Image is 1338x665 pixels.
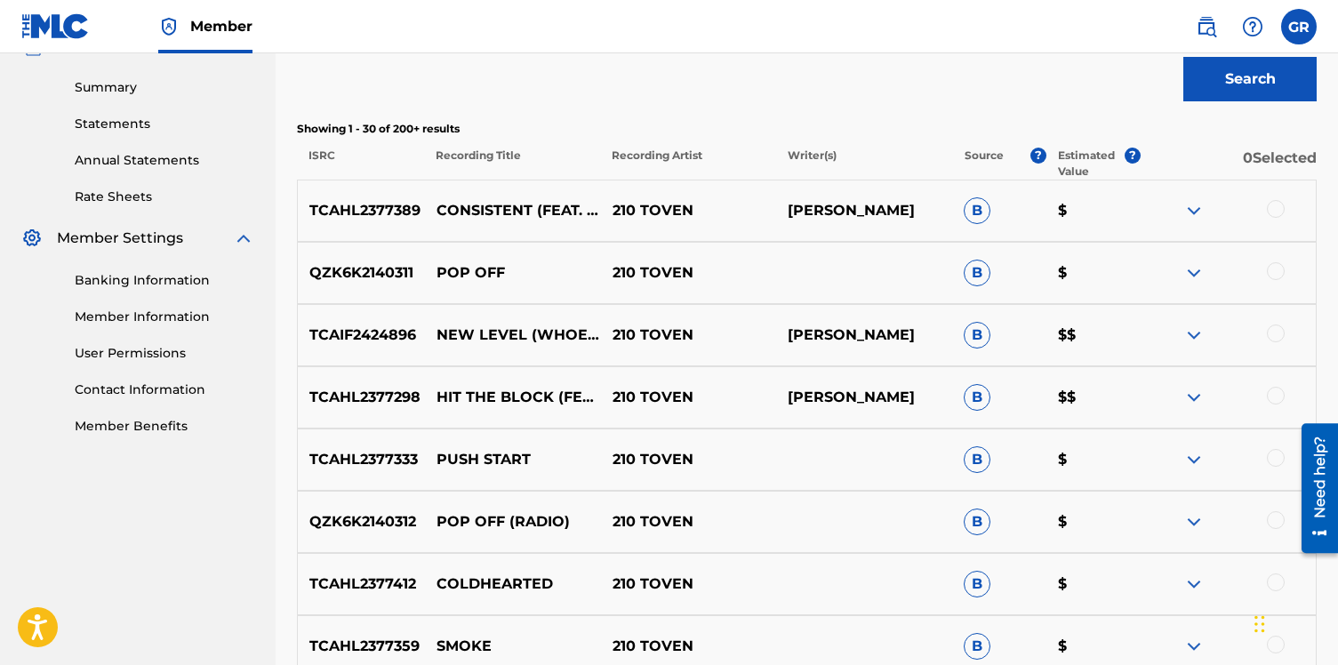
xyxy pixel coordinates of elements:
[600,387,776,408] p: 210 TOVEN
[1183,387,1205,408] img: expand
[600,200,776,221] p: 210 TOVEN
[600,511,776,533] p: 210 TOVEN
[298,511,424,533] p: QZK6K2140312
[965,148,1004,180] p: Source
[964,197,990,224] span: B
[1183,449,1205,470] img: expand
[1254,597,1265,651] div: Drag
[75,78,254,97] a: Summary
[964,446,990,473] span: B
[1046,573,1141,595] p: $
[75,417,254,436] a: Member Benefits
[298,387,424,408] p: TCAHL2377298
[1046,636,1141,657] p: $
[75,151,254,170] a: Annual Statements
[1183,262,1205,284] img: expand
[1281,9,1317,44] div: User Menu
[190,16,252,36] span: Member
[424,200,600,221] p: CONSISTENT (FEAT. SAE DRAMA & RETRO KIHD)
[964,509,990,535] span: B
[1242,16,1263,37] img: help
[964,260,990,286] span: B
[75,381,254,399] a: Contact Information
[1183,57,1317,101] button: Search
[424,148,600,180] p: Recording Title
[21,228,43,249] img: Member Settings
[1046,449,1141,470] p: $
[600,636,776,657] p: 210 TOVEN
[233,228,254,249] img: expand
[298,200,424,221] p: TCAHL2377389
[1196,16,1217,37] img: search
[1183,636,1205,657] img: expand
[1141,148,1317,180] p: 0 Selected
[776,200,952,221] p: [PERSON_NAME]
[298,324,424,346] p: TCAIF2424896
[57,228,183,249] span: Member Settings
[424,324,600,346] p: NEW LEVEL (WHOEVA) [FEAT. FLARROAH]
[75,115,254,133] a: Statements
[1189,9,1224,44] a: Public Search
[424,573,600,595] p: COLDHEARTED
[75,308,254,326] a: Member Information
[776,387,952,408] p: [PERSON_NAME]
[424,636,600,657] p: SMOKE
[776,324,952,346] p: [PERSON_NAME]
[424,387,600,408] p: HIT THE BLOCK (FEAT. HOODBABY, BACKSTREET [PERSON_NAME] & [PERSON_NAME])
[424,511,600,533] p: POP OFF (RADIO)
[1046,387,1141,408] p: $$
[75,188,254,206] a: Rate Sheets
[964,571,990,597] span: B
[600,324,776,346] p: 210 TOVEN
[600,449,776,470] p: 210 TOVEN
[1183,511,1205,533] img: expand
[964,384,990,411] span: B
[298,262,424,284] p: QZK6K2140311
[1288,417,1338,560] iframe: Resource Center
[297,121,1317,137] p: Showing 1 - 30 of 200+ results
[1046,511,1141,533] p: $
[1046,324,1141,346] p: $$
[1046,262,1141,284] p: $
[600,262,776,284] p: 210 TOVEN
[298,636,424,657] p: TCAHL2377359
[298,449,424,470] p: TCAHL2377333
[158,16,180,37] img: Top Rightsholder
[21,13,90,39] img: MLC Logo
[1046,200,1141,221] p: $
[600,573,776,595] p: 210 TOVEN
[1183,200,1205,221] img: expand
[1058,148,1124,180] p: Estimated Value
[298,573,424,595] p: TCAHL2377412
[424,262,600,284] p: POP OFF
[1249,580,1338,665] iframe: Chat Widget
[1125,148,1141,164] span: ?
[600,148,776,180] p: Recording Artist
[964,322,990,349] span: B
[75,271,254,290] a: Banking Information
[964,633,990,660] span: B
[424,449,600,470] p: PUSH START
[776,148,952,180] p: Writer(s)
[1030,148,1046,164] span: ?
[1235,9,1270,44] div: Help
[1183,324,1205,346] img: expand
[75,344,254,363] a: User Permissions
[297,148,424,180] p: ISRC
[1183,573,1205,595] img: expand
